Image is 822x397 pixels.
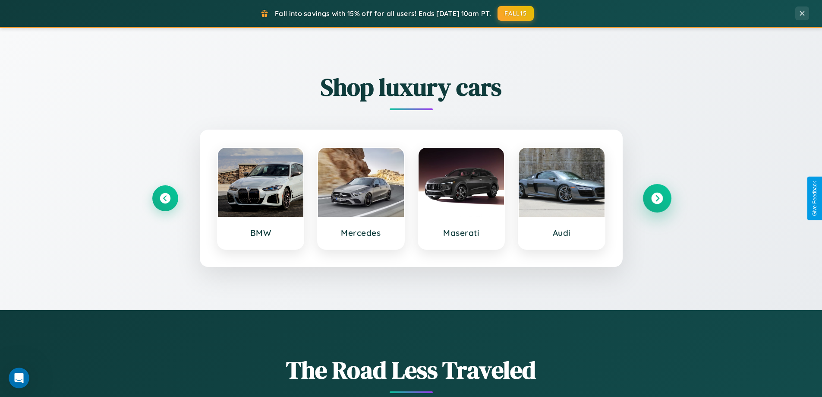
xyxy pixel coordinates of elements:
[427,228,496,238] h3: Maserati
[275,9,491,18] span: Fall into savings with 15% off for all users! Ends [DATE] 10am PT.
[152,353,670,387] h1: The Road Less Traveled
[498,6,534,21] button: FALL15
[327,228,395,238] h3: Mercedes
[227,228,295,238] h3: BMW
[9,368,29,388] iframe: Intercom live chat
[812,181,818,216] div: Give Feedback
[527,228,596,238] h3: Audi
[152,70,670,104] h2: Shop luxury cars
